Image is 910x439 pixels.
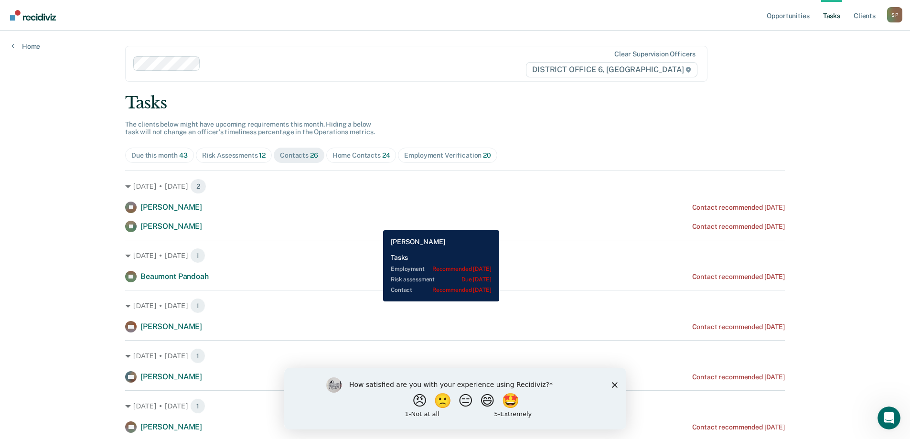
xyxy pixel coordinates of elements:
iframe: Survey by Kim from Recidiviz [284,368,626,429]
div: Home Contacts [332,151,390,160]
span: 2 [190,179,206,194]
span: 20 [483,151,491,159]
div: [DATE] • [DATE] 1 [125,348,785,364]
iframe: Intercom live chat [878,407,900,429]
div: Contacts [280,151,318,160]
span: 1 [190,348,205,364]
span: 26 [310,151,318,159]
div: Employment Verification [404,151,491,160]
button: Profile dropdown button [887,7,902,22]
a: Home [11,42,40,51]
div: Contact recommended [DATE] [692,423,785,431]
span: 43 [179,151,188,159]
span: [PERSON_NAME] [140,222,202,231]
span: [PERSON_NAME] [140,203,202,212]
span: 24 [382,151,390,159]
div: Clear supervision officers [614,50,696,58]
div: S P [887,7,902,22]
div: [DATE] • [DATE] 1 [125,398,785,414]
div: Contact recommended [DATE] [692,373,785,381]
div: Contact recommended [DATE] [692,273,785,281]
div: [DATE] • [DATE] 1 [125,248,785,263]
div: Contact recommended [DATE] [692,323,785,331]
span: Beaumont Pandoah [140,272,208,281]
span: 1 [190,398,205,414]
div: Risk Assessments [202,151,266,160]
div: Contact recommended [DATE] [692,223,785,231]
div: [DATE] • [DATE] 1 [125,298,785,313]
span: [PERSON_NAME] [140,322,202,331]
div: Tasks [125,93,785,113]
div: Due this month [131,151,188,160]
span: [PERSON_NAME] [140,372,202,381]
span: 1 [190,298,205,313]
span: 1 [190,248,205,263]
span: The clients below might have upcoming requirements this month. Hiding a below task will not chang... [125,120,375,136]
img: Recidiviz [10,10,56,21]
span: 12 [259,151,266,159]
div: [DATE] • [DATE] 2 [125,179,785,194]
span: [PERSON_NAME] [140,422,202,431]
span: DISTRICT OFFICE 6, [GEOGRAPHIC_DATA] [526,62,697,77]
div: Contact recommended [DATE] [692,203,785,212]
